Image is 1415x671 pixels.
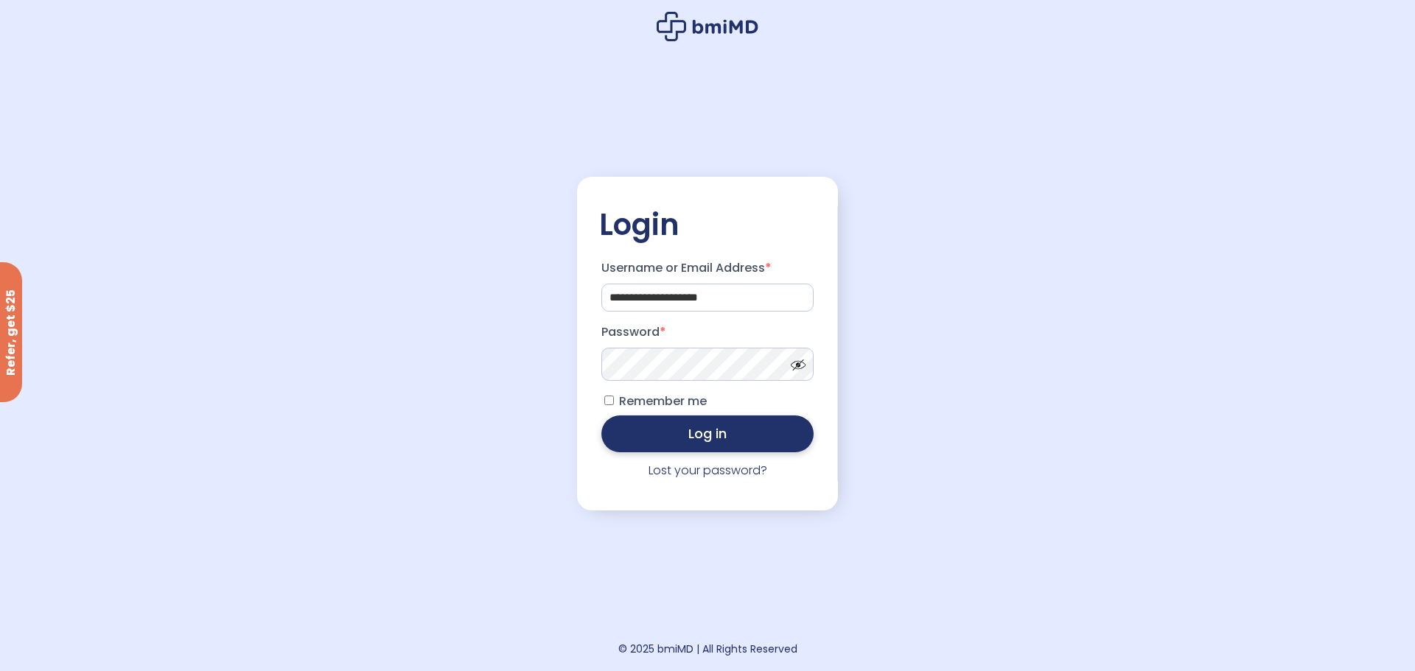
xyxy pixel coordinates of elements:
div: © 2025 bmiMD | All Rights Reserved [618,639,797,659]
label: Password [601,320,814,344]
h2: Login [599,206,816,243]
button: Log in [601,415,814,452]
span: Remember me [619,393,707,410]
label: Username or Email Address [601,256,814,280]
input: Remember me [604,396,614,405]
a: Lost your password? [649,462,767,479]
